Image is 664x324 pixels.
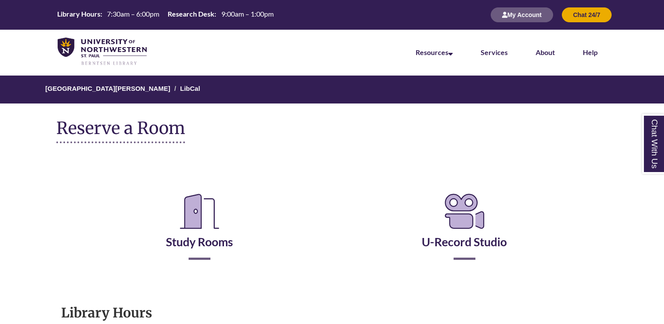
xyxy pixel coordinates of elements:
[61,304,603,321] h1: Library Hours
[536,48,555,56] a: About
[56,119,185,143] h1: Reserve a Room
[491,7,553,22] button: My Account
[491,11,553,18] a: My Account
[166,213,233,249] a: Study Rooms
[56,165,608,286] div: Reserve a Room
[562,11,612,18] a: Chat 24/7
[221,10,274,18] span: 9:00am – 1:00pm
[416,48,453,56] a: Resources
[422,213,507,249] a: U-Record Studio
[164,9,217,19] th: Research Desk:
[54,9,277,21] a: Hours Today
[58,38,147,66] img: UNWSP Library Logo
[583,48,598,56] a: Help
[54,9,277,20] table: Hours Today
[56,76,608,103] nav: Breadcrumb
[107,10,159,18] span: 7:30am – 6:00pm
[45,85,170,92] a: [GEOGRAPHIC_DATA][PERSON_NAME]
[562,7,612,22] button: Chat 24/7
[54,9,103,19] th: Library Hours:
[481,48,508,56] a: Services
[180,85,200,92] a: LibCal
